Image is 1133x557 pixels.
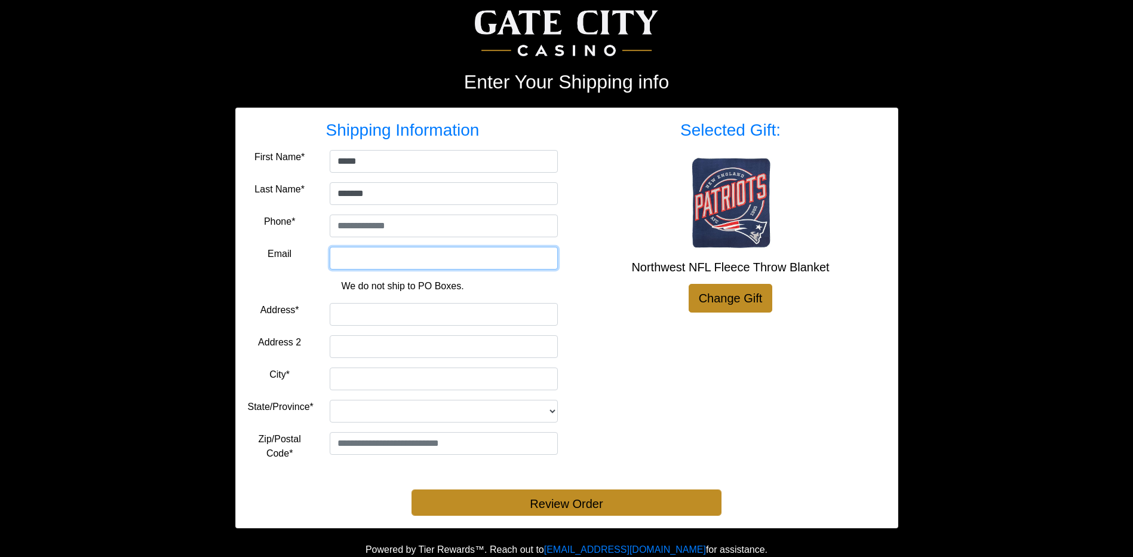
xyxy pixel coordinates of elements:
[235,71,898,93] h2: Enter Your Shipping info
[576,260,886,274] h5: Northwest NFL Fleece Throw Blanket
[264,215,296,229] label: Phone*
[544,544,706,555] a: [EMAIL_ADDRESS][DOMAIN_NAME]
[248,120,558,140] h3: Shipping Information
[257,279,549,293] p: We do not ship to PO Boxes.
[576,120,886,140] h3: Selected Gift:
[683,155,778,250] img: Northwest NFL Fleece Throw Blanket
[366,544,767,555] span: Powered by Tier Rewards™. Reach out to for assistance.
[269,368,290,382] label: City*
[248,400,314,414] label: State/Province*
[254,150,305,164] label: First Name*
[412,489,721,516] button: Review Order
[689,284,773,313] a: Change Gift
[258,335,301,350] label: Address 2
[248,432,312,461] label: Zip/Postal Code*
[268,247,291,261] label: Email
[260,303,299,317] label: Address*
[254,182,305,197] label: Last Name*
